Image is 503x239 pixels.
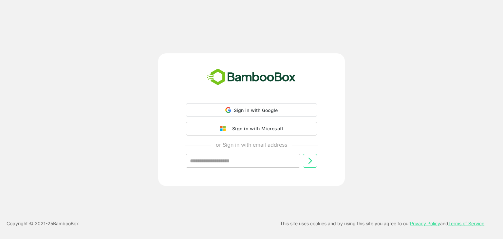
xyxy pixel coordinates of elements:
[220,126,229,132] img: google
[186,122,317,136] button: Sign in with Microsoft
[186,103,317,117] div: Sign in with Google
[234,107,278,113] span: Sign in with Google
[229,124,283,133] div: Sign in with Microsoft
[448,221,484,226] a: Terms of Service
[7,220,79,228] p: Copyright © 2021- 25 BambooBox
[410,221,440,226] a: Privacy Policy
[216,141,287,149] p: or Sign in with email address
[280,220,484,228] p: This site uses cookies and by using this site you agree to our and
[203,66,299,88] img: bamboobox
